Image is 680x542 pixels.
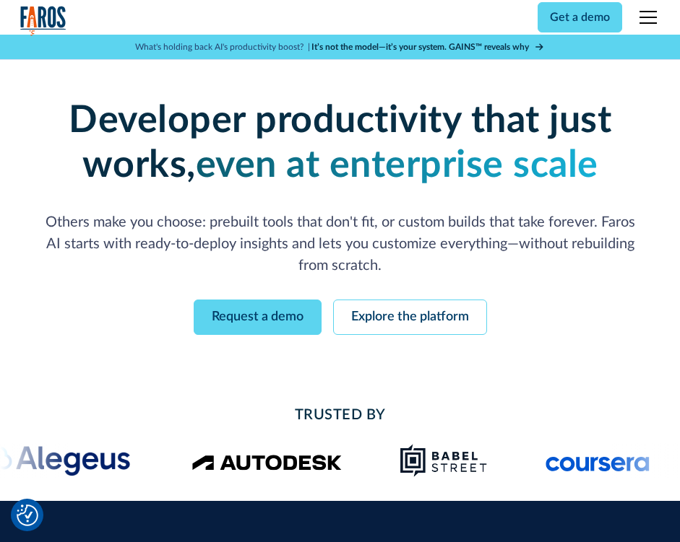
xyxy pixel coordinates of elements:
[20,211,660,276] p: Others make you choose: prebuilt tools that don't fit, or custom builds that take forever. Faros ...
[311,40,545,53] a: It’s not the model—it’s your system. GAINS™ reveals why
[20,6,66,35] a: home
[135,40,310,53] p: What's holding back AI's productivity boost? |
[20,6,66,35] img: Logo of the analytics and reporting company Faros.
[17,504,38,526] button: Cookie Settings
[194,300,322,335] a: Request a demo
[333,300,487,335] a: Explore the platform
[538,2,622,32] a: Get a demo
[311,43,529,51] strong: It’s not the model—it’s your system. GAINS™ reveals why
[196,147,598,184] strong: even at enterprise scale
[400,443,489,478] img: Babel Street logo png
[20,404,660,426] h2: Trusted By
[17,504,38,526] img: Revisit consent button
[69,102,611,184] strong: Developer productivity that just works,
[546,449,650,472] img: Logo of the online learning platform Coursera.
[191,450,342,470] img: Logo of the design software company Autodesk.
